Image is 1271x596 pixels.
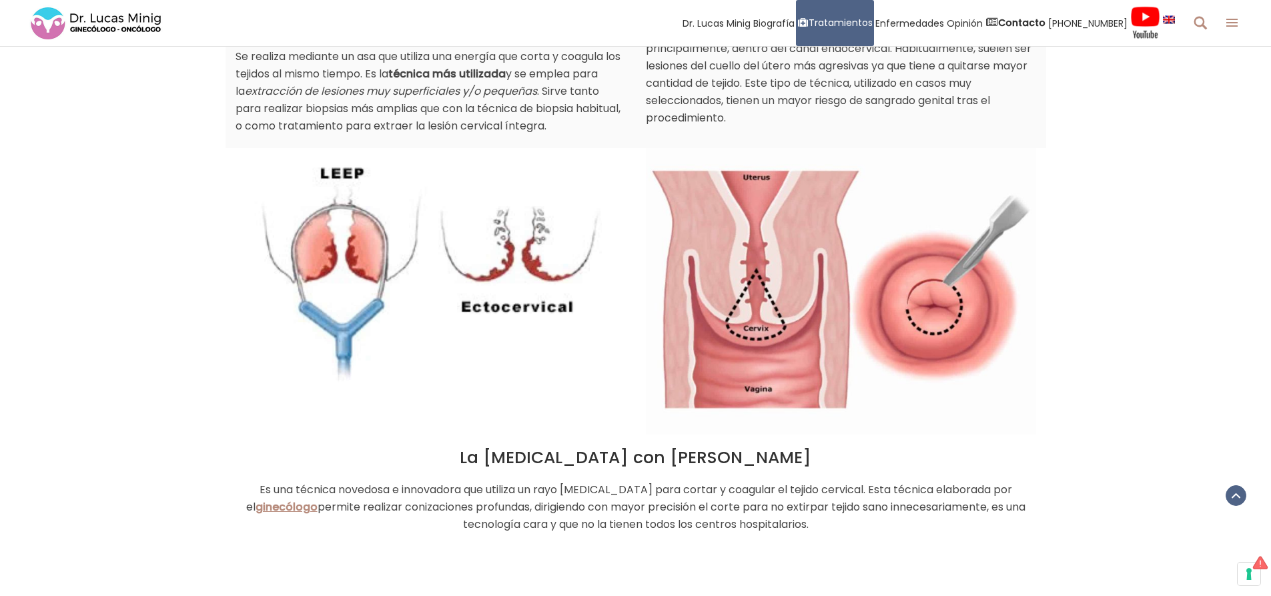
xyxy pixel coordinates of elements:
span: Enfermedades [875,15,944,31]
span: [PHONE_NUMBER] [1048,15,1128,31]
span: Dr. Lucas Minig [683,15,751,31]
img: Cono Cervical Dr Lucas Minig [236,148,626,405]
p: Es una técnica novedosa e innovadora que utiliza un rayo [MEDICAL_DATA] para cortar y coagular el... [236,481,1036,533]
h2: La [MEDICAL_DATA] con [PERSON_NAME] [236,448,1036,468]
strong: técnica más utilizada [388,66,506,81]
p: Se realiza mediante un asa que utiliza una energía que corta y coagula los tejidos al mismo tiemp... [236,48,626,135]
span: Tratamientos [809,15,873,31]
a: ginecólogo [256,499,318,515]
span: Opinión [947,15,983,31]
img: language english [1163,15,1175,23]
p: Se realiza cuando hay lesiones de mayor tamaño localizadas, principalmente, dentro del canal endo... [646,23,1036,127]
img: Cono Cervical Valencia [646,148,1036,434]
em: extracción de lesiones muy superficiales y/o pequeñas [245,83,537,99]
img: Videos Youtube Ginecología [1130,6,1160,39]
strong: Contacto [998,16,1045,29]
span: Biografía [753,15,795,31]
